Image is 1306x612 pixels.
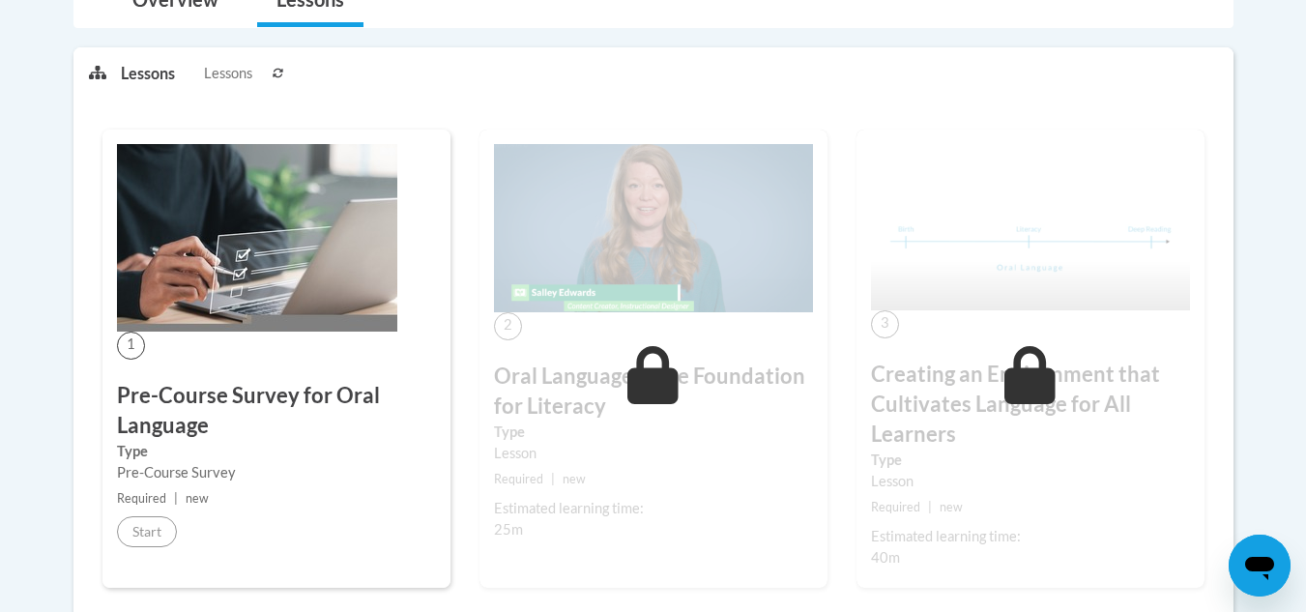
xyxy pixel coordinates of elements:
h3: Oral Language is the Foundation for Literacy [494,362,813,422]
img: Course Image [871,144,1190,310]
label: Type [871,450,1190,471]
span: | [551,472,555,486]
span: 25m [494,521,523,538]
span: 3 [871,310,899,338]
div: Estimated learning time: [494,498,813,519]
div: Lesson [494,443,813,464]
span: 1 [117,332,145,360]
span: | [174,491,178,506]
div: Estimated learning time: [871,526,1190,547]
div: Pre-Course Survey [117,462,436,483]
span: 40m [871,549,900,566]
span: new [563,472,586,486]
label: Type [117,441,436,462]
h3: Pre-Course Survey for Oral Language [117,381,436,441]
span: new [940,500,963,514]
img: Course Image [494,144,813,312]
label: Type [494,422,813,443]
span: Required [871,500,920,514]
span: Required [494,472,543,486]
span: | [928,500,932,514]
span: Required [117,491,166,506]
p: Lessons [121,63,175,84]
div: Lesson [871,471,1190,492]
img: Course Image [117,144,397,332]
iframe: Button to launch messaging window [1229,535,1291,597]
span: Lessons [204,63,252,84]
span: 2 [494,312,522,340]
span: new [186,491,209,506]
button: Start [117,516,177,547]
h3: Creating an Environment that Cultivates Language for All Learners [871,360,1190,449]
